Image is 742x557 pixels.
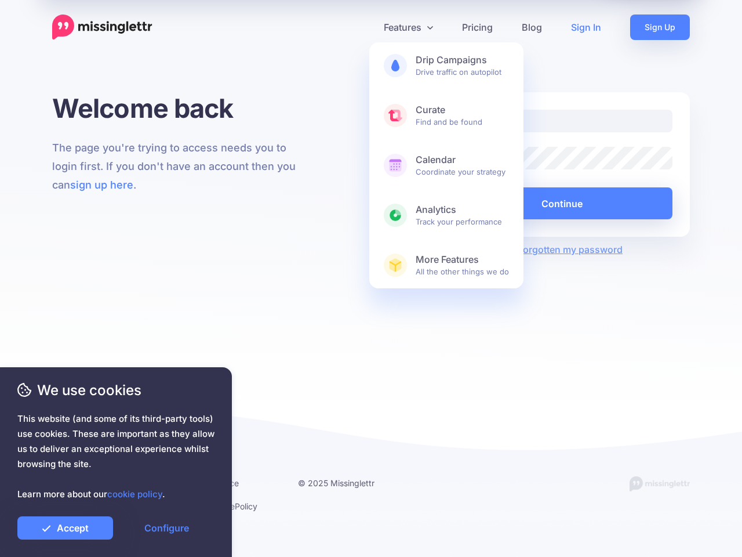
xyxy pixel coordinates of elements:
[52,139,308,194] p: The page you're trying to access needs you to login first. If you don't have an account then you ...
[416,254,509,277] span: All the other things we do
[369,42,523,89] a: Drip CampaignsDrive traffic on autopilot
[416,104,509,116] b: Curate
[416,104,509,127] span: Find and be found
[416,204,509,216] b: Analytics
[369,15,448,40] a: Features
[369,242,523,288] a: More FeaturesAll the other things we do
[107,489,162,500] a: cookie policy
[369,42,523,288] div: Features
[369,142,523,189] a: CalendarCoordinate your strategy
[448,15,507,40] a: Pricing
[507,15,556,40] a: Blog
[416,54,509,66] b: Drip Campaigns
[501,244,623,255] a: I've forgotten my password
[17,516,113,540] a: Accept
[416,254,509,266] b: More Features
[416,154,509,177] span: Coordinate your strategy
[17,380,214,400] span: We use cookies
[298,476,403,490] li: © 2025 Missinglettr
[416,154,509,166] b: Calendar
[119,516,214,540] a: Configure
[369,192,523,238] a: AnalyticsTrack your performance
[52,92,308,124] h1: Welcome back
[70,179,133,191] a: sign up here
[556,15,616,40] a: Sign In
[17,411,214,502] span: This website (and some of its third-party tools) use cookies. These are important as they allow u...
[630,15,690,40] a: Sign Up
[416,204,509,227] span: Track your performance
[369,92,523,139] a: CurateFind and be found
[452,187,672,219] button: Continue
[416,54,509,77] span: Drive traffic on autopilot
